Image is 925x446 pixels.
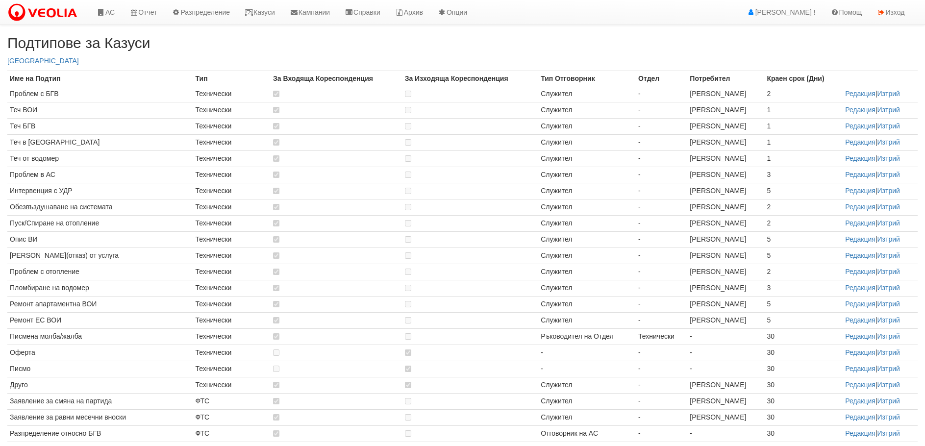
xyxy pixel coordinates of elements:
[687,426,764,442] td: -
[538,199,636,216] td: Служител
[7,426,193,442] td: Разпределение относно БГВ
[687,71,764,86] th: Потребител
[764,102,843,119] td: 1
[7,199,193,216] td: Обезвъздушаване на системата
[845,122,875,130] a: Редакция
[636,426,687,442] td: -
[687,199,764,216] td: [PERSON_NAME]
[845,429,875,437] a: Редакция
[7,102,193,119] td: Теч ВОИ
[538,151,636,167] td: Служител
[843,183,918,199] td: |
[538,102,636,119] td: Служител
[687,232,764,248] td: [PERSON_NAME]
[636,151,687,167] td: -
[193,232,271,248] td: Технически
[538,264,636,280] td: Служител
[687,280,764,297] td: [PERSON_NAME]
[845,203,875,211] a: Редакция
[7,232,193,248] td: Опис ВИ
[843,232,918,248] td: |
[845,138,875,146] a: Редакция
[764,297,843,313] td: 5
[7,264,193,280] td: Проблем с отопление
[7,35,918,51] h2: Подтипове за Казуси
[845,348,875,356] a: Редакция
[636,86,687,102] td: -
[687,264,764,280] td: [PERSON_NAME]
[271,71,402,86] th: За Входяща Кореспонденция
[845,268,875,275] a: Редакция
[538,248,636,264] td: Служител
[538,119,636,135] td: Служител
[877,171,900,178] a: Изтрий
[845,171,875,178] a: Редакция
[193,297,271,313] td: Технически
[636,135,687,151] td: -
[538,280,636,297] td: Служител
[843,313,918,329] td: |
[843,102,918,119] td: |
[193,394,271,410] td: ФТС
[843,394,918,410] td: |
[687,86,764,102] td: [PERSON_NAME]
[687,102,764,119] td: [PERSON_NAME]
[764,410,843,426] td: 30
[843,410,918,426] td: |
[877,348,900,356] a: Изтрий
[7,313,193,329] td: Ремонт ЕС ВОИ
[636,71,687,86] th: Отдел
[843,248,918,264] td: |
[636,199,687,216] td: -
[877,332,900,340] a: Изтрий
[636,361,687,377] td: -
[845,397,875,405] a: Редакция
[7,167,193,183] td: Проблем в АС
[636,248,687,264] td: -
[538,86,636,102] td: Служител
[538,426,636,442] td: Отговорник на АС
[402,71,539,86] th: За Изходяща Кореспонденция
[764,426,843,442] td: 30
[636,345,687,361] td: -
[193,102,271,119] td: Технически
[636,377,687,394] td: -
[7,71,193,86] th: Име на Подтип
[764,86,843,102] td: 2
[7,2,82,23] img: VeoliaLogo.png
[636,119,687,135] td: -
[7,280,193,297] td: Пломбиране на водомер
[845,381,875,389] a: Редакция
[193,135,271,151] td: Технически
[764,394,843,410] td: 30
[636,280,687,297] td: -
[845,413,875,421] a: Редакция
[636,102,687,119] td: -
[843,297,918,313] td: |
[193,199,271,216] td: Технически
[636,313,687,329] td: -
[877,413,900,421] a: Изтрий
[764,248,843,264] td: 5
[845,284,875,292] a: Редакция
[7,183,193,199] td: Интервенция с УДР
[845,332,875,340] a: Редакция
[538,313,636,329] td: Служител
[636,167,687,183] td: -
[636,183,687,199] td: -
[764,232,843,248] td: 5
[7,394,193,410] td: Заявление за смяна на партида
[687,183,764,199] td: [PERSON_NAME]
[7,151,193,167] td: Теч от водомер
[538,329,636,345] td: Ръководител на Отдел
[687,297,764,313] td: [PERSON_NAME]
[538,410,636,426] td: Служител
[636,297,687,313] td: -
[538,71,636,86] th: Тип Отговорник
[7,86,193,102] td: Проблем с БГВ
[845,219,875,227] a: Редакция
[845,90,875,98] a: Редакция
[636,216,687,232] td: -
[845,106,875,114] a: Редакция
[193,71,271,86] th: Тип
